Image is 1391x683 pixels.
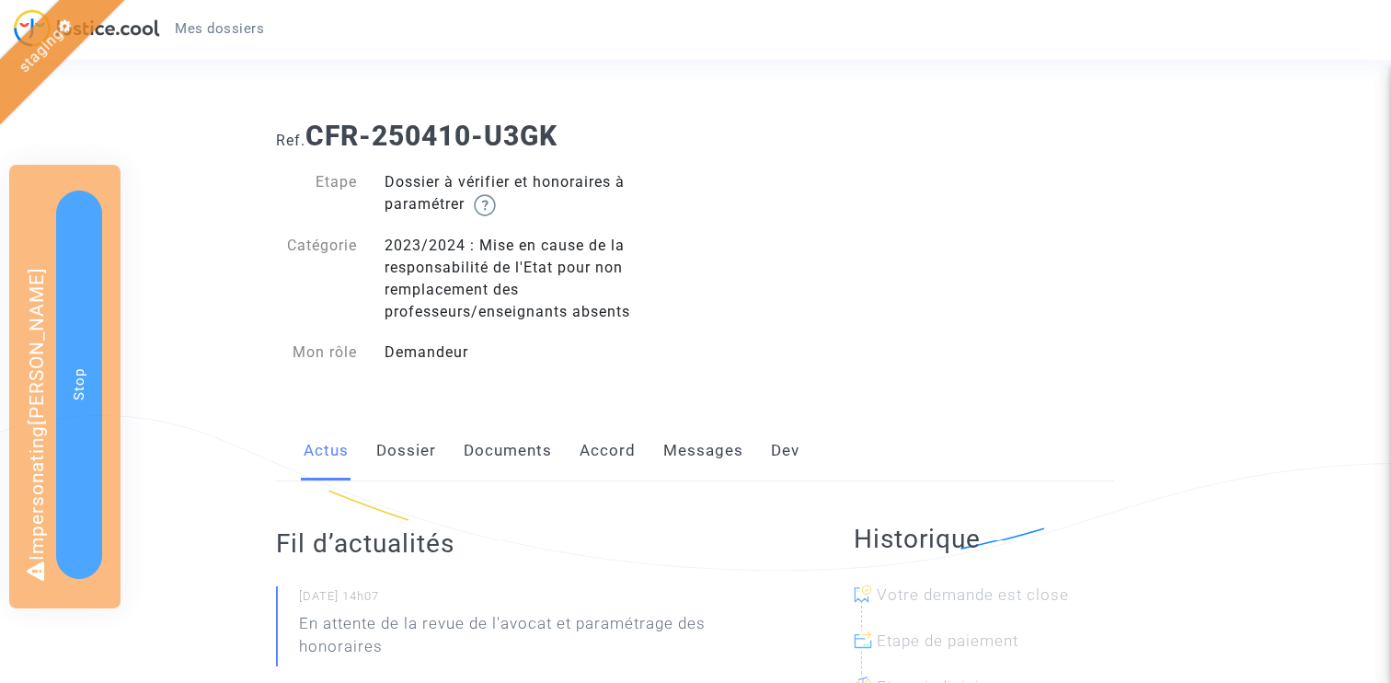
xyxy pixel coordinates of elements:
[371,171,695,216] div: Dossier à vérifier et honoraires à paramétrer
[580,421,636,481] a: Accord
[160,15,279,42] a: Mes dossiers
[175,20,264,37] span: Mes dossiers
[276,132,305,149] span: Ref.
[464,421,552,481] a: Documents
[299,588,779,612] small: [DATE] 14h07
[14,9,160,47] img: jc-logo.svg
[474,194,496,216] img: help.svg
[262,235,371,323] div: Catégorie
[304,421,349,481] a: Actus
[771,421,799,481] a: Dev
[371,235,695,323] div: 2023/2024 : Mise en cause de la responsabilité de l'Etat pour non remplacement des professeurs/en...
[9,165,121,608] div: Impersonating
[276,527,779,560] h2: Fil d’actualités
[877,585,1069,604] span: Votre demande est close
[262,341,371,364] div: Mon rôle
[371,341,695,364] div: Demandeur
[71,368,87,400] span: Stop
[376,421,436,481] a: Dossier
[305,120,558,152] b: CFR-250410-U3GK
[262,171,371,216] div: Etape
[299,612,779,667] p: En attente de la revue de l'avocat et paramétrage des honoraires
[15,25,66,76] a: staging
[854,523,1115,555] h2: Historique
[56,191,102,579] button: Stop
[663,421,743,481] a: Messages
